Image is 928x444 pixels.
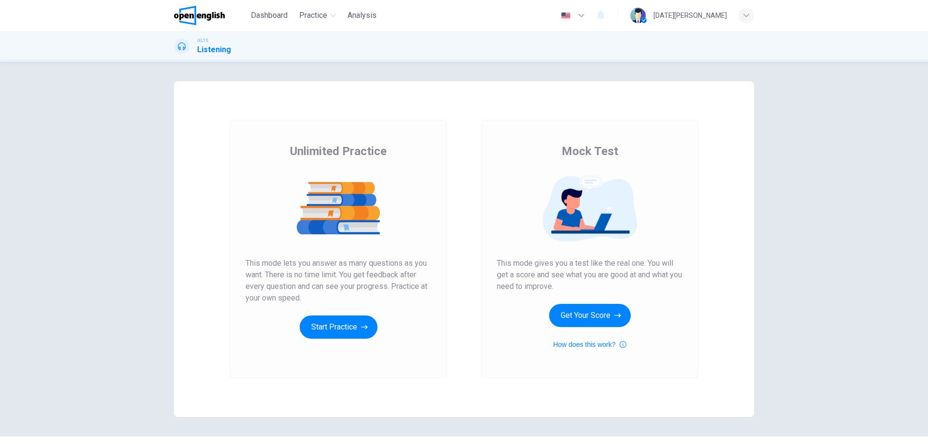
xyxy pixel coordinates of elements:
[247,7,291,24] button: Dashboard
[497,258,682,292] span: This mode gives you a test like the real one. You will get a score and see what you are good at a...
[246,258,431,304] span: This mode lets you answer as many questions as you want. There is no time limit. You get feedback...
[560,12,572,19] img: en
[197,44,231,56] h1: Listening
[562,143,618,159] span: Mock Test
[348,10,377,21] span: Analysis
[251,10,288,21] span: Dashboard
[197,37,208,44] span: IELTS
[299,10,327,21] span: Practice
[300,315,377,339] button: Start Practice
[653,10,727,21] div: [DATE][PERSON_NAME]
[174,6,225,25] img: OpenEnglish logo
[553,339,626,350] button: How does this work?
[295,7,340,24] button: Practice
[549,304,631,327] button: Get Your Score
[174,6,247,25] a: OpenEnglish logo
[630,8,646,23] img: Profile picture
[290,143,387,159] span: Unlimited Practice
[344,7,380,24] button: Analysis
